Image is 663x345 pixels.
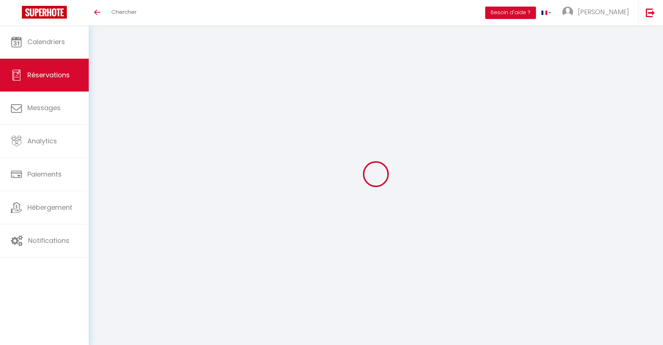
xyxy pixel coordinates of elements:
[27,203,72,212] span: Hébergement
[22,6,67,19] img: Super Booking
[485,7,536,19] button: Besoin d'aide ?
[562,7,573,18] img: ...
[578,7,629,16] span: [PERSON_NAME]
[28,236,69,245] span: Notifications
[27,37,65,46] span: Calendriers
[27,70,70,80] span: Réservations
[111,8,137,16] span: Chercher
[27,136,57,146] span: Analytics
[646,8,655,17] img: logout
[27,170,62,179] span: Paiements
[27,103,61,112] span: Messages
